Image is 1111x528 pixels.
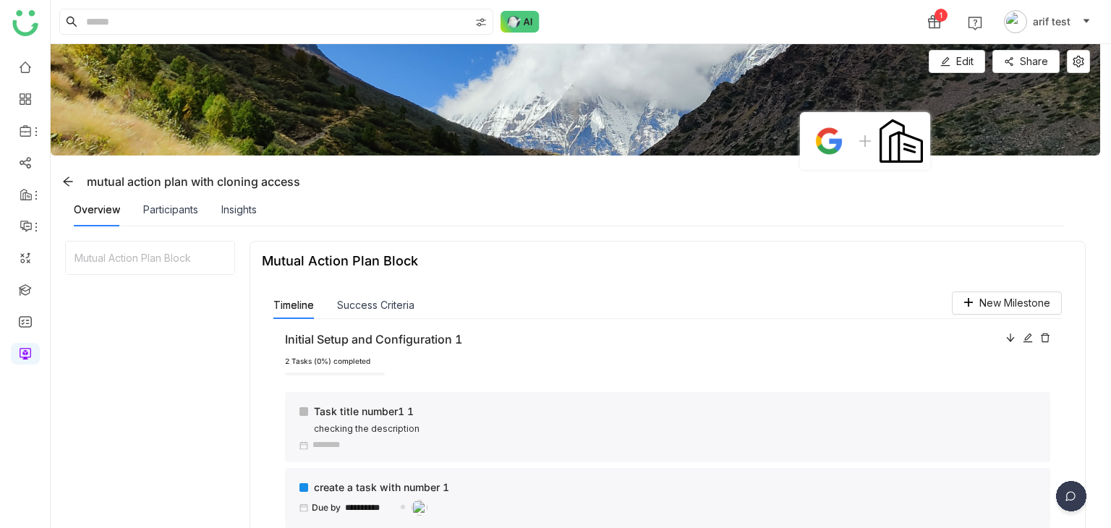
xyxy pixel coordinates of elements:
[1033,14,1070,30] span: arif test
[501,11,540,33] img: ask-buddy-normal.svg
[299,404,1039,420] div: Task title number1 1
[979,295,1050,311] span: New Milestone
[412,500,427,516] img: 684abccfde261c4b36a4c026
[262,253,418,268] div: Mutual Action Plan Block
[337,297,414,313] button: Success Criteria
[1053,481,1089,517] img: dsr-chat-floating.svg
[221,202,257,218] div: Insights
[312,501,341,515] span: Due by
[299,480,1039,495] div: create a task with number 1
[56,170,300,193] div: mutual action plan with cloning access
[285,356,1050,367] div: 2 Tasks (0%) completed
[143,202,198,218] div: Participants
[285,331,998,349] div: Initial Setup and Configuration 1
[66,242,234,274] div: Mutual Action Plan Block
[314,422,1039,436] div: checking the description
[952,291,1062,315] button: New Milestone
[1004,10,1027,33] img: avatar
[929,50,985,73] button: Edit
[273,297,314,313] button: Timeline
[1020,54,1048,69] span: Share
[475,17,487,28] img: search-type.svg
[935,9,948,22] div: 1
[12,10,38,36] img: logo
[968,16,982,30] img: help.svg
[1001,10,1094,33] button: arif test
[956,54,974,69] span: Edit
[992,50,1060,73] button: Share
[74,202,120,218] div: Overview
